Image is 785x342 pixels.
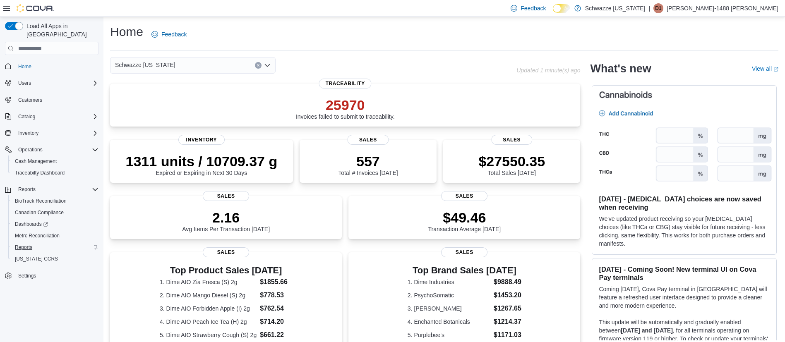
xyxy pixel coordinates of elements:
[648,3,650,13] p: |
[17,4,54,12] img: Cova
[12,208,67,218] a: Canadian Compliance
[428,209,501,226] p: $49.46
[264,62,271,69] button: Open list of options
[126,153,278,176] div: Expired or Expiring in Next 30 Days
[18,63,31,70] span: Home
[15,78,34,88] button: Users
[491,135,532,145] span: Sales
[441,191,487,201] span: Sales
[494,304,521,313] dd: $1267.65
[15,145,46,155] button: Operations
[8,195,102,207] button: BioTrack Reconciliation
[12,208,98,218] span: Canadian Compliance
[203,191,249,201] span: Sales
[296,97,395,113] p: 25970
[178,135,225,145] span: Inventory
[296,97,395,120] div: Invoices failed to submit to traceability.
[408,331,490,339] dt: 5. Purplebee's
[12,168,98,178] span: Traceabilty Dashboard
[494,317,521,327] dd: $1214.37
[408,278,490,286] dt: 1. Dime Industries
[18,80,31,86] span: Users
[12,231,98,241] span: Metrc Reconciliation
[23,22,98,38] span: Load All Apps in [GEOGRAPHIC_DATA]
[15,78,98,88] span: Users
[2,60,102,72] button: Home
[15,112,98,122] span: Catalog
[348,135,389,145] span: Sales
[516,67,580,74] p: Updated 1 minute(s) ago
[2,94,102,106] button: Customers
[161,30,187,38] span: Feedback
[15,61,98,71] span: Home
[2,127,102,139] button: Inventory
[15,128,98,138] span: Inventory
[8,230,102,242] button: Metrc Reconciliation
[15,198,67,204] span: BioTrack Reconciliation
[126,153,278,170] p: 1311 units / 10709.37 g
[12,242,36,252] a: Reports
[2,270,102,282] button: Settings
[8,242,102,253] button: Reports
[15,256,58,262] span: [US_STATE] CCRS
[15,112,38,122] button: Catalog
[599,195,770,211] h3: [DATE] - [MEDICAL_DATA] choices are now saved when receiving
[12,156,60,166] a: Cash Management
[115,60,175,70] span: Schwazze [US_STATE]
[260,304,292,313] dd: $762.54
[18,186,36,193] span: Reports
[338,153,398,170] p: 557
[478,153,545,170] p: $27550.35
[653,3,663,13] div: Denise-1488 Zamora
[8,253,102,265] button: [US_STATE] CCRS
[15,244,32,251] span: Reports
[408,318,490,326] dt: 4. Enchanted Botanicals
[15,95,46,105] a: Customers
[441,247,487,257] span: Sales
[319,79,372,88] span: Traceability
[2,184,102,195] button: Reports
[408,291,490,299] dt: 2. PsychoSomatic
[494,330,521,340] dd: $1171.03
[15,95,98,105] span: Customers
[621,327,672,334] strong: [DATE] and [DATE]
[599,265,770,282] h3: [DATE] - Coming Soon! New terminal UI on Cova Pay terminals
[160,278,257,286] dt: 1. Dime AIO Zia Fresca (S) 2g
[18,146,43,153] span: Operations
[8,218,102,230] a: Dashboards
[18,130,38,136] span: Inventory
[408,304,490,313] dt: 3. [PERSON_NAME]
[773,67,778,72] svg: External link
[408,265,521,275] h3: Top Brand Sales [DATE]
[2,144,102,155] button: Operations
[18,97,42,103] span: Customers
[15,62,35,72] a: Home
[5,57,98,303] nav: Complex example
[110,24,143,40] h1: Home
[260,317,292,327] dd: $714.20
[12,242,98,252] span: Reports
[260,290,292,300] dd: $778.53
[160,265,292,275] h3: Top Product Sales [DATE]
[160,304,257,313] dt: 3. Dime AIO Forbidden Apple (I) 2g
[15,232,60,239] span: Metrc Reconciliation
[15,158,57,165] span: Cash Management
[2,111,102,122] button: Catalog
[18,113,35,120] span: Catalog
[15,271,39,281] a: Settings
[585,3,646,13] p: Schwazze [US_STATE]
[494,277,521,287] dd: $9888.49
[15,209,64,216] span: Canadian Compliance
[12,231,63,241] a: Metrc Reconciliation
[15,184,39,194] button: Reports
[15,145,98,155] span: Operations
[12,219,51,229] a: Dashboards
[12,156,98,166] span: Cash Management
[15,128,42,138] button: Inventory
[15,221,48,227] span: Dashboards
[203,247,249,257] span: Sales
[521,4,546,12] span: Feedback
[260,330,292,340] dd: $661.22
[599,215,770,248] p: We've updated product receiving so your [MEDICAL_DATA] choices (like THCa or CBG) stay visible fo...
[18,273,36,279] span: Settings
